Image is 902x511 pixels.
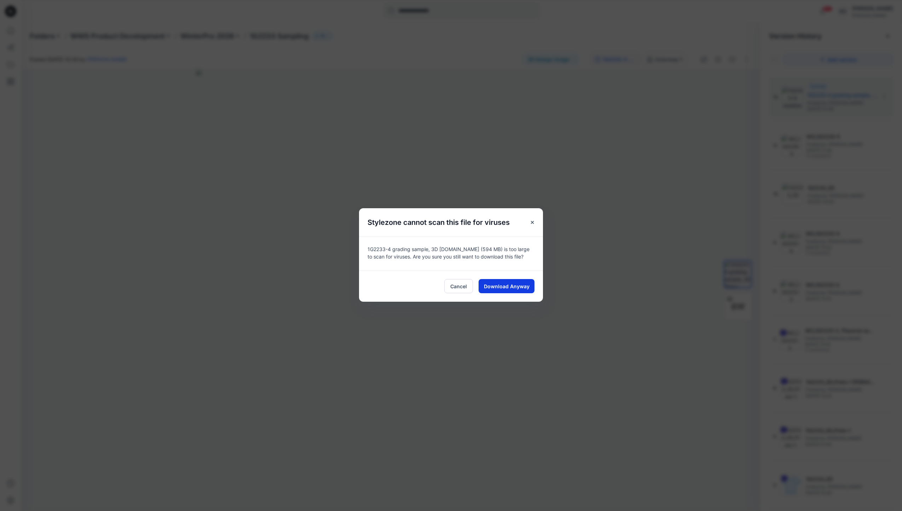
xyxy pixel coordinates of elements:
[359,208,518,237] h5: Stylezone cannot scan this file for viruses
[484,283,530,290] span: Download Anyway
[444,279,473,293] button: Cancel
[450,283,467,290] span: Cancel
[526,216,539,229] button: Close
[479,279,534,293] button: Download Anyway
[359,237,543,271] div: 1G2233-4 grading sample, 3D [DOMAIN_NAME] (594 MB) is too large to scan for viruses. Are you sure...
